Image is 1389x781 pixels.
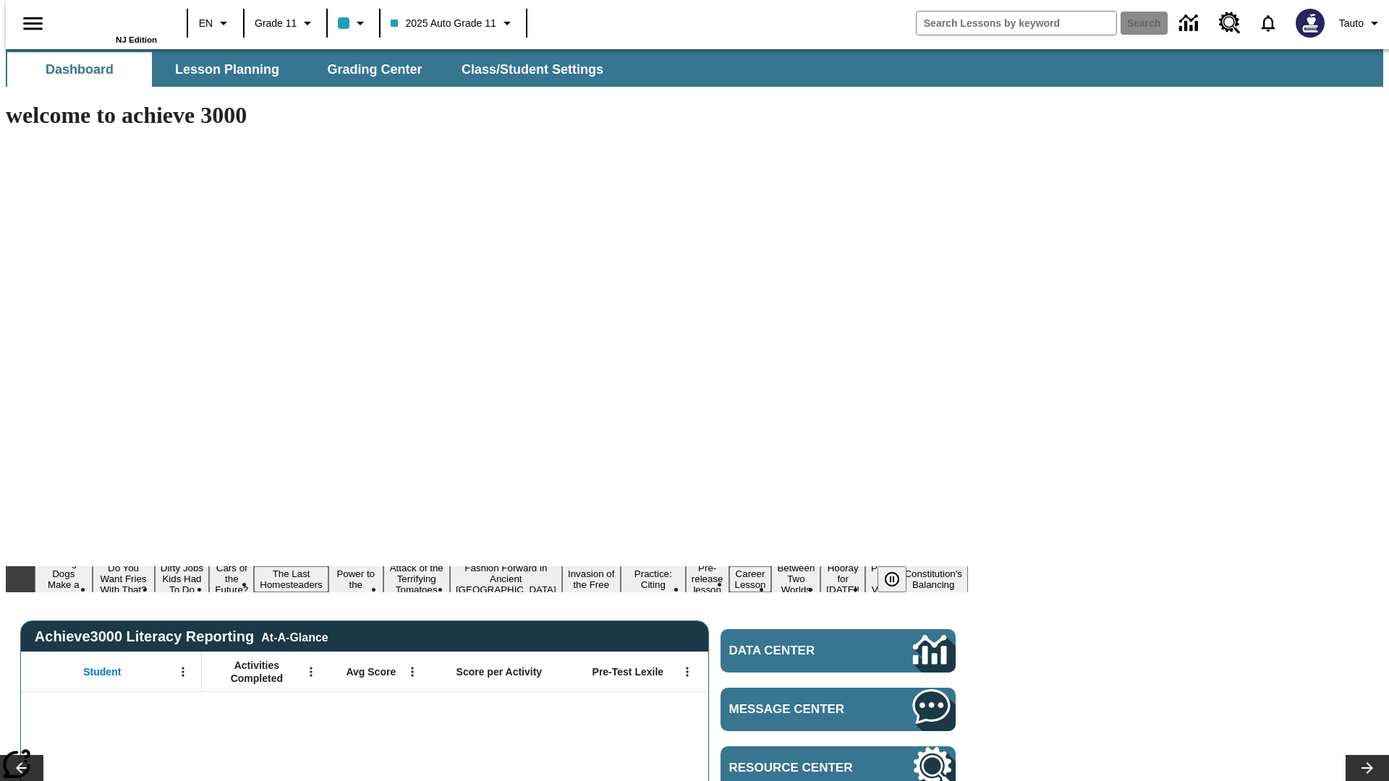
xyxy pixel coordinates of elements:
[721,688,956,731] a: Message Center
[878,566,906,592] button: Pause
[456,665,543,678] span: Score per Activity
[175,61,279,78] span: Lesson Planning
[199,16,213,31] span: EN
[255,16,297,31] span: Grade 11
[7,52,152,87] button: Dashboard
[450,52,615,87] button: Class/Student Settings
[1333,10,1389,36] button: Profile/Settings
[1171,4,1210,43] a: Data Center
[332,10,375,36] button: Class color is light blue. Change class color
[35,628,328,645] span: Achieve3000 Literacy Reporting
[686,560,729,597] button: Slide 11 Pre-release lesson
[6,102,968,129] h1: welcome to achieve 3000
[621,555,686,603] button: Slide 10 Mixed Practice: Citing Evidence
[729,761,870,775] span: Resource Center
[209,560,254,597] button: Slide 4 Cars of the Future?
[1339,16,1364,31] span: Tauto
[6,52,616,87] div: SubNavbar
[12,2,54,45] button: Open side menu
[1287,4,1333,42] button: Select a new avatar
[676,661,698,683] button: Open Menu
[865,560,899,597] button: Slide 15 Point of View
[729,644,865,658] span: Data Center
[192,10,239,36] button: Language: EN, Select a language
[261,628,328,644] div: At-A-Glance
[93,560,155,597] button: Slide 2 Do You Want Fries With That?
[63,7,157,35] a: Home
[1346,755,1389,781] button: Lesson carousel, Next
[346,665,396,678] span: Avg Score
[83,665,121,678] span: Student
[729,566,772,592] button: Slide 12 Career Lesson
[771,560,820,597] button: Slide 13 Between Two Worlds
[1210,4,1249,43] a: Resource Center, Will open in new tab
[249,10,322,36] button: Grade: Grade 11, Select a grade
[592,665,664,678] span: Pre-Test Lexile
[254,566,328,592] button: Slide 5 The Last Homesteaders
[300,661,322,683] button: Open Menu
[820,560,865,597] button: Slide 14 Hooray for Constitution Day!
[155,52,300,87] button: Lesson Planning
[328,555,383,603] button: Slide 6 Solar Power to the People
[172,661,194,683] button: Open Menu
[562,555,621,603] button: Slide 9 The Invasion of the Free CD
[899,555,968,603] button: Slide 16 The Constitution's Balancing Act
[385,10,521,36] button: Class: 2025 Auto Grade 11, Select your class
[327,61,422,78] span: Grading Center
[1249,4,1287,42] a: Notifications
[391,16,496,31] span: 2025 Auto Grade 11
[729,702,870,717] span: Message Center
[917,12,1116,35] input: search field
[6,49,1383,87] div: SubNavbar
[402,661,423,683] button: Open Menu
[383,560,450,597] button: Slide 7 Attack of the Terrifying Tomatoes
[878,566,921,592] div: Pause
[450,560,562,597] button: Slide 8 Fashion Forward in Ancient Rome
[63,5,157,44] div: Home
[462,61,603,78] span: Class/Student Settings
[1296,9,1325,38] img: Avatar
[302,52,447,87] button: Grading Center
[35,555,93,603] button: Slide 1 Diving Dogs Make a Splash
[209,659,305,685] span: Activities Completed
[46,61,114,78] span: Dashboard
[721,629,956,673] a: Data Center
[155,560,210,597] button: Slide 3 Dirty Jobs Kids Had To Do
[116,35,157,44] span: NJ Edition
